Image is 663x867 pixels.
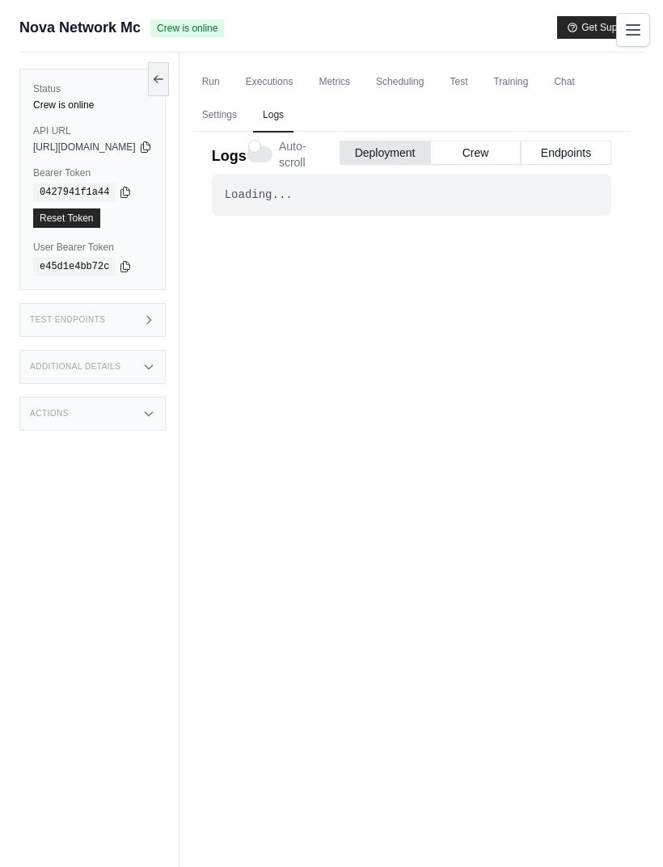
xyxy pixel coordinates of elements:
[19,16,141,39] span: Nova Network Mc
[484,65,538,99] a: Training
[430,141,521,165] button: Crew
[340,141,430,165] button: Deployment
[30,362,120,372] h3: Additional Details
[212,145,247,167] p: Logs
[192,65,230,99] a: Run
[440,65,477,99] a: Test
[253,99,293,133] a: Logs
[225,187,598,203] div: Loading...
[33,99,152,112] div: Crew is online
[33,183,116,202] code: 0427941f1a44
[33,241,152,254] label: User Bearer Token
[33,257,116,276] code: e45d1e4bb72c
[616,13,650,47] button: Toggle navigation
[33,141,136,154] span: [URL][DOMAIN_NAME]
[33,124,152,137] label: API URL
[30,409,69,419] h3: Actions
[33,166,152,179] label: Bearer Token
[33,208,100,228] a: Reset Token
[521,141,611,165] button: Endpoints
[30,315,106,325] h3: Test Endpoints
[192,99,247,133] a: Settings
[150,19,224,37] span: Crew is online
[33,82,152,95] label: Status
[309,65,360,99] a: Metrics
[366,65,433,99] a: Scheduling
[279,138,327,170] span: Auto-scroll
[544,65,584,99] a: Chat
[236,65,303,99] a: Executions
[582,789,663,867] iframe: Chat Widget
[582,789,663,867] div: Widget chat
[557,16,644,39] button: Get Support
